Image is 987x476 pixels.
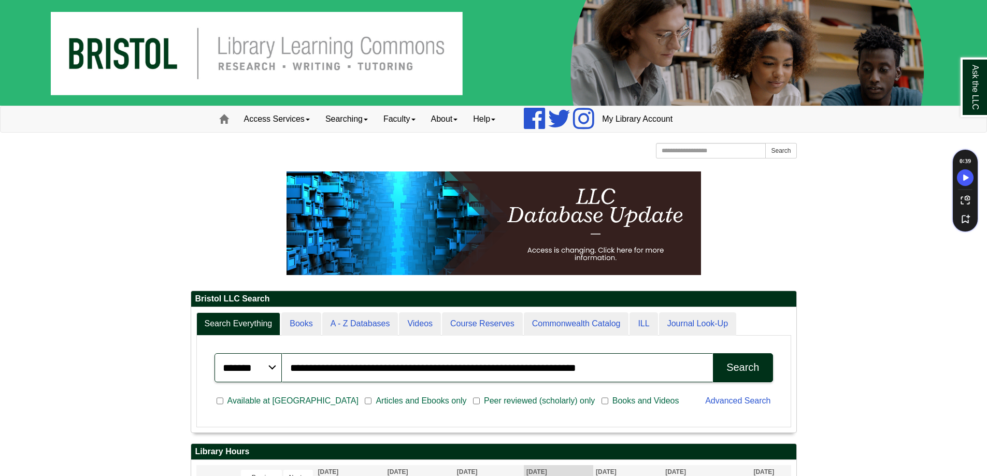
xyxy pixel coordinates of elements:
[365,396,371,406] input: Articles and Ebooks only
[665,468,686,475] span: [DATE]
[287,171,701,275] img: HTML tutorial
[281,312,321,336] a: Books
[423,106,466,132] a: About
[191,444,796,460] h2: Library Hours
[608,395,683,407] span: Books and Videos
[596,468,617,475] span: [DATE]
[236,106,318,132] a: Access Services
[388,468,408,475] span: [DATE]
[191,291,796,307] h2: Bristol LLC Search
[713,353,773,382] button: Search
[659,312,736,336] a: Journal Look-Up
[376,106,423,132] a: Faculty
[524,312,629,336] a: Commonwealth Catalog
[371,395,470,407] span: Articles and Ebooks only
[223,395,363,407] span: Available at [GEOGRAPHIC_DATA]
[322,312,398,336] a: A - Z Databases
[217,396,223,406] input: Available at [GEOGRAPHIC_DATA]
[196,312,281,336] a: Search Everything
[765,143,796,158] button: Search
[726,362,759,373] div: Search
[594,106,680,132] a: My Library Account
[526,468,547,475] span: [DATE]
[602,396,608,406] input: Books and Videos
[753,468,774,475] span: [DATE]
[705,396,770,405] a: Advanced Search
[480,395,599,407] span: Peer reviewed (scholarly) only
[630,312,657,336] a: ILL
[318,106,376,132] a: Searching
[318,468,339,475] span: [DATE]
[457,468,478,475] span: [DATE]
[399,312,441,336] a: Videos
[465,106,503,132] a: Help
[442,312,523,336] a: Course Reserves
[473,396,480,406] input: Peer reviewed (scholarly) only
